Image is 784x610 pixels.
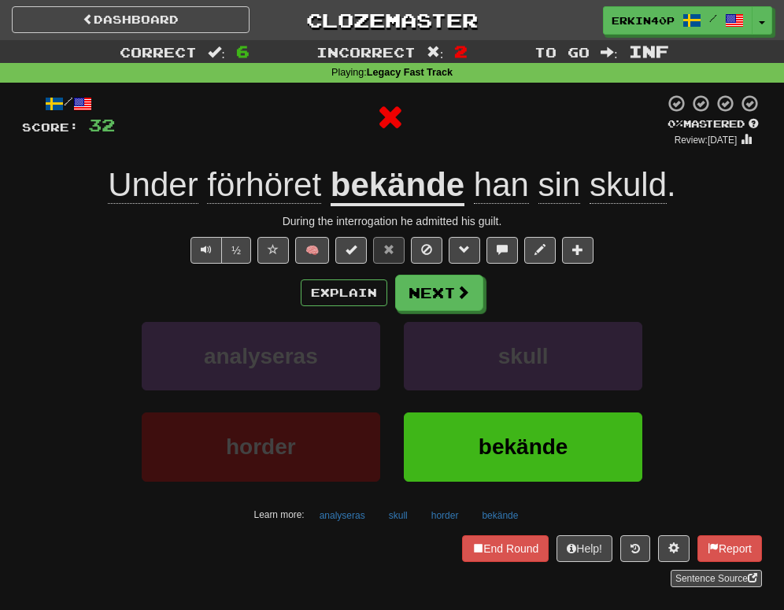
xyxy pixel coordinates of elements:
button: Play sentence audio (ctl+space) [190,237,222,264]
span: / [709,13,717,24]
button: Reset to 0% Mastered (alt+r) [373,237,405,264]
div: Mastered [664,117,762,131]
button: skull [404,322,642,390]
button: Add to collection (alt+a) [562,237,594,264]
span: Erkin40p [612,13,675,28]
span: : [427,46,444,59]
div: Text-to-speech controls [187,237,251,264]
span: skull [498,344,549,368]
button: Edit sentence (alt+d) [524,237,556,264]
button: ½ [221,237,251,264]
span: förhöret [207,166,321,204]
small: Review: [DATE] [675,135,738,146]
button: Explain [301,279,387,306]
a: Erkin40p / [603,6,753,35]
button: Set this sentence to 100% Mastered (alt+m) [335,237,367,264]
div: / [22,94,115,113]
a: Sentence Source [671,570,762,587]
button: horder [142,412,380,481]
span: Inf [629,42,669,61]
button: End Round [462,535,549,562]
span: skuld [590,166,667,204]
button: Ignore sentence (alt+i) [411,237,442,264]
button: analyseras [311,504,374,527]
small: Learn more: [254,509,305,520]
button: Grammar (alt+g) [449,237,480,264]
strong: Legacy Fast Track [367,67,453,78]
span: sin [538,166,581,204]
span: Under [108,166,198,204]
span: analyseras [204,344,318,368]
button: Favorite sentence (alt+f) [257,237,289,264]
button: skull [380,504,416,527]
span: horder [226,434,296,459]
button: horder [423,504,468,527]
button: Next [395,275,483,311]
span: 0 % [668,117,683,130]
button: bekände [473,504,527,527]
span: Score: [22,120,79,134]
button: Report [697,535,762,562]
span: 2 [454,42,468,61]
button: bekände [404,412,642,481]
div: During the interrogation he admitted his guilt. [22,213,762,229]
button: Help! [557,535,612,562]
span: 6 [236,42,250,61]
a: Dashboard [12,6,250,33]
button: analyseras [142,322,380,390]
span: Incorrect [316,44,416,60]
span: bekände [479,434,568,459]
span: 32 [88,115,115,135]
button: Discuss sentence (alt+u) [486,237,518,264]
button: Round history (alt+y) [620,535,650,562]
button: 🧠 [295,237,329,264]
span: Correct [120,44,197,60]
span: . [464,166,676,204]
u: bekände [331,166,464,206]
span: han [474,166,529,204]
span: : [601,46,618,59]
span: To go [534,44,590,60]
a: Clozemaster [273,6,511,34]
span: : [208,46,225,59]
